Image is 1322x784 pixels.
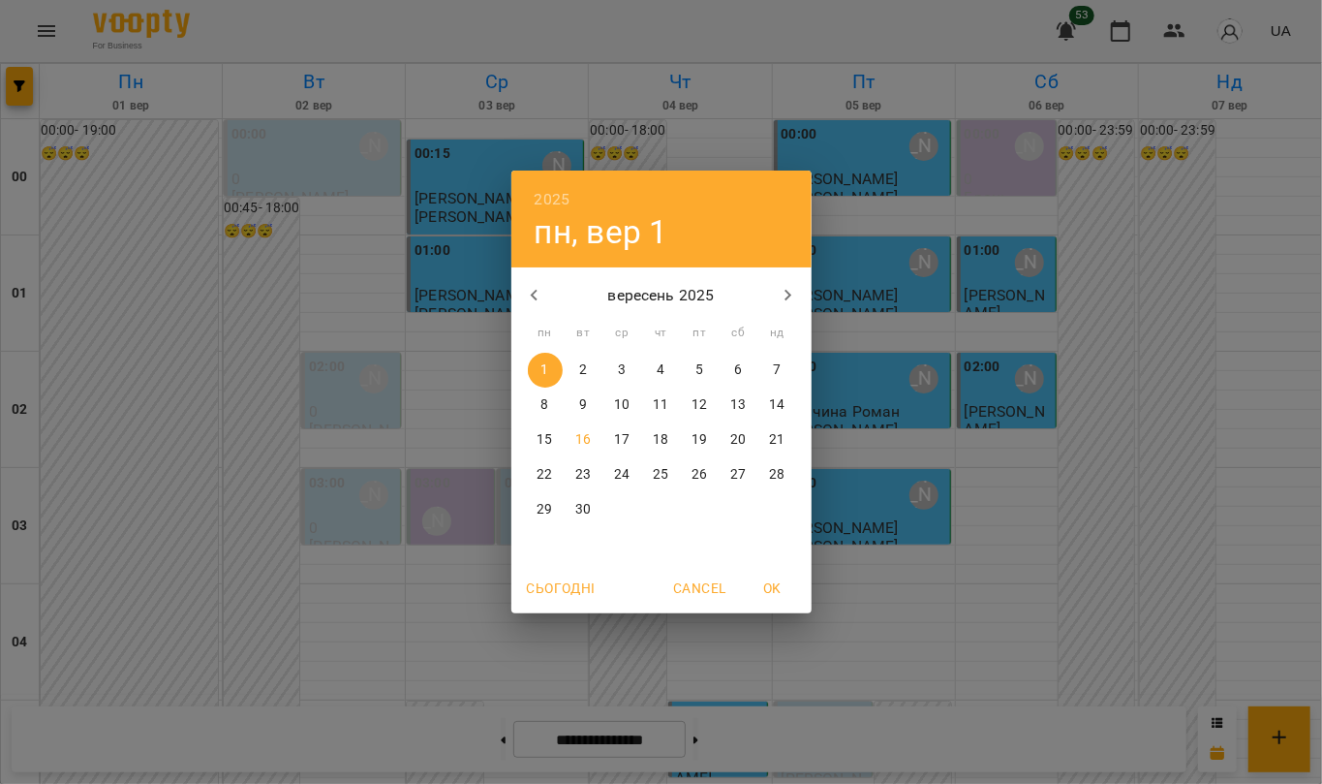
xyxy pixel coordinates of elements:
[769,395,784,415] p: 14
[614,430,630,450] p: 17
[742,571,804,606] button: OK
[750,577,796,600] span: OK
[537,430,552,450] p: 15
[773,361,781,380] p: 7
[528,457,563,492] button: 22
[535,212,668,252] button: пн, вер 1
[567,457,601,492] button: 23
[557,284,765,307] p: вересень 2025
[528,353,563,388] button: 1
[540,395,548,415] p: 8
[683,388,718,423] button: 12
[605,423,640,457] button: 17
[730,465,746,485] p: 27
[760,388,795,423] button: 14
[614,395,630,415] p: 10
[528,388,563,423] button: 8
[653,430,668,450] p: 18
[605,457,640,492] button: 24
[567,423,601,457] button: 16
[653,465,668,485] p: 25
[528,324,563,343] span: пн
[722,457,756,492] button: 27
[683,324,718,343] span: пт
[673,577,725,600] span: Cancel
[575,465,591,485] p: 23
[644,388,679,423] button: 11
[644,457,679,492] button: 25
[769,430,784,450] p: 21
[665,571,733,606] button: Cancel
[519,571,603,606] button: Сьогодні
[567,324,601,343] span: вт
[579,361,587,380] p: 2
[644,353,679,388] button: 4
[760,353,795,388] button: 7
[527,577,596,600] span: Сьогодні
[537,500,552,519] p: 29
[760,324,795,343] span: нд
[605,388,640,423] button: 10
[722,353,756,388] button: 6
[614,465,630,485] p: 24
[683,423,718,457] button: 19
[734,361,742,380] p: 6
[730,430,746,450] p: 20
[722,388,756,423] button: 13
[695,361,703,380] p: 5
[683,353,718,388] button: 5
[575,500,591,519] p: 30
[528,423,563,457] button: 15
[653,395,668,415] p: 11
[540,361,548,380] p: 1
[605,353,640,388] button: 3
[579,395,587,415] p: 9
[537,465,552,485] p: 22
[567,492,601,527] button: 30
[692,430,707,450] p: 19
[760,423,795,457] button: 21
[657,361,664,380] p: 4
[605,324,640,343] span: ср
[567,388,601,423] button: 9
[760,457,795,492] button: 28
[528,492,563,527] button: 29
[722,324,756,343] span: сб
[644,324,679,343] span: чт
[618,361,626,380] p: 3
[730,395,746,415] p: 13
[683,457,718,492] button: 26
[692,395,707,415] p: 12
[692,465,707,485] p: 26
[567,353,601,388] button: 2
[644,423,679,457] button: 18
[535,186,570,213] button: 2025
[575,430,591,450] p: 16
[769,465,784,485] p: 28
[722,423,756,457] button: 20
